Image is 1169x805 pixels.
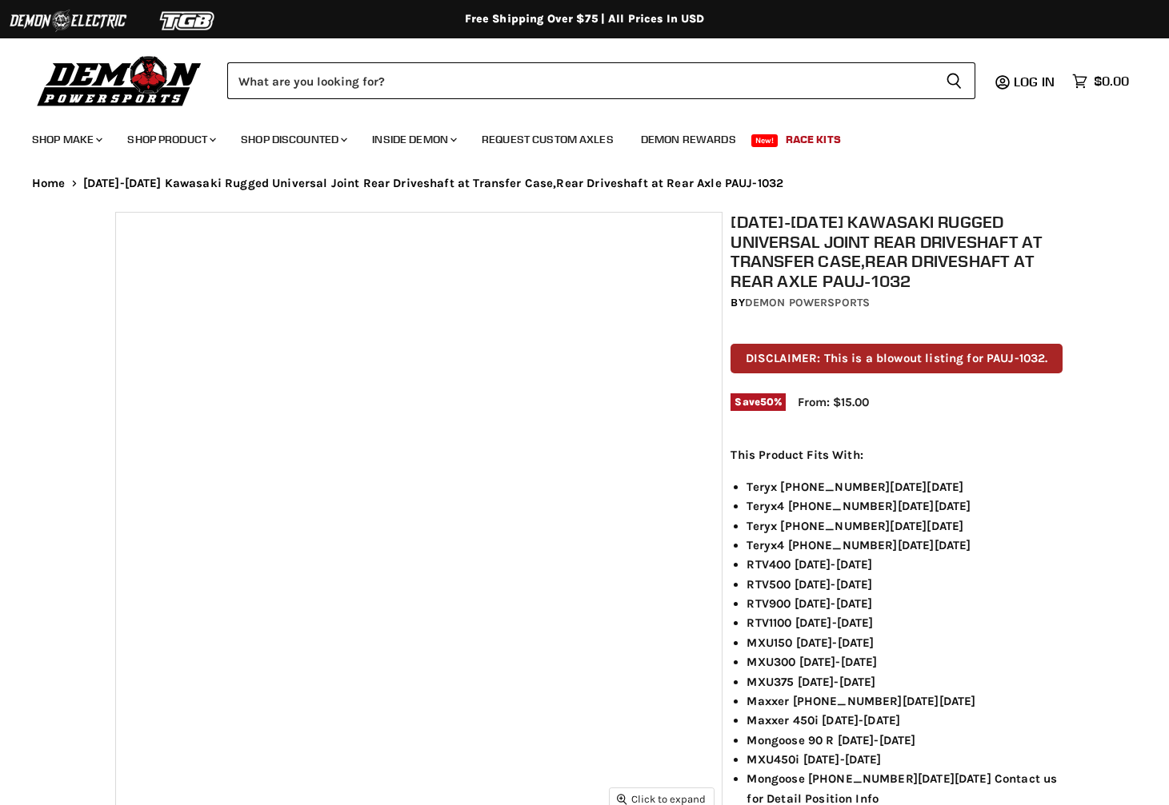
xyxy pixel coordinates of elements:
[731,445,1062,464] p: This Product Fits With:
[747,633,1062,652] li: MXU150 [DATE]-[DATE]
[32,177,66,190] a: Home
[1064,70,1137,93] a: $0.00
[747,496,1062,516] li: Teryx4 [PHONE_NUMBER][DATE][DATE]
[617,793,706,805] span: Click to expand
[1094,74,1129,89] span: $0.00
[747,516,1062,536] li: Teryx [PHONE_NUMBER][DATE][DATE]
[227,62,933,99] input: Search
[747,711,1062,730] li: Maxxer 450i [DATE]-[DATE]
[32,52,207,109] img: Demon Powersports
[360,123,466,156] a: Inside Demon
[774,123,853,156] a: Race Kits
[20,117,1125,156] ul: Main menu
[1007,74,1064,89] a: Log in
[747,750,1062,769] li: MXU450i [DATE]-[DATE]
[747,613,1062,632] li: RTV1100 [DATE]-[DATE]
[751,134,779,147] span: New!
[8,6,128,36] img: Demon Electric Logo 2
[128,6,248,36] img: TGB Logo 2
[747,555,1062,574] li: RTV400 [DATE]-[DATE]
[798,395,869,409] span: From: $15.00
[629,123,748,156] a: Demon Rewards
[760,396,774,408] span: 50
[747,575,1062,594] li: RTV500 [DATE]-[DATE]
[20,123,112,156] a: Shop Make
[933,62,975,99] button: Search
[1014,74,1055,90] span: Log in
[83,177,784,190] span: [DATE]-[DATE] Kawasaki Rugged Universal Joint Rear Driveshaft at Transfer Case,Rear Driveshaft at...
[115,123,226,156] a: Shop Product
[747,594,1062,613] li: RTV900 [DATE]-[DATE]
[747,731,1062,750] li: Mongoose 90 R [DATE]-[DATE]
[731,294,1062,312] div: by
[229,123,357,156] a: Shop Discounted
[227,62,975,99] form: Product
[747,652,1062,671] li: MXU300 [DATE]-[DATE]
[747,477,1062,496] li: Teryx [PHONE_NUMBER][DATE][DATE]
[745,296,870,309] a: Demon Powersports
[747,672,1062,691] li: MXU375 [DATE]-[DATE]
[731,212,1062,291] h1: [DATE]-[DATE] Kawasaki Rugged Universal Joint Rear Driveshaft at Transfer Case,Rear Driveshaft at...
[731,344,1062,373] p: DISCLAIMER: This is a blowout listing for PAUJ-1032.
[470,123,626,156] a: Request Custom Axles
[747,536,1062,555] li: Teryx4 [PHONE_NUMBER][DATE][DATE]
[731,393,786,411] span: Save %
[747,691,1062,711] li: Maxxer [PHONE_NUMBER][DATE][DATE]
